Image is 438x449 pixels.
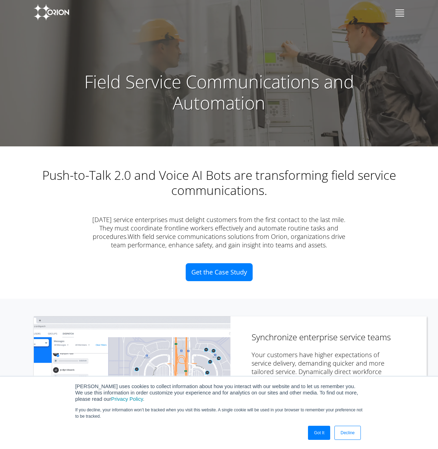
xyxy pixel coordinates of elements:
[4,167,434,198] h2: Push-to-Talk 2.0 and Voice AI Bots are transforming field service communications.
[75,384,358,402] span: [PERSON_NAME] uses cookies to collect information about how you interact with our website and to ...
[334,426,360,440] a: Decline
[191,269,247,275] span: Get the Case Study
[252,332,399,410] div: Your customers have higher expectations of service delivery, demanding quicker and more tailored ...
[186,263,253,281] a: Get the Case Study
[252,332,399,342] h3: Synchronize enterprise service teams
[92,215,346,249] div: [DATE] service enterprises must delight customers from the first contact to the last mile. They m...
[308,426,330,440] a: Got It
[56,71,382,113] h1: Field Service Communications and Automation
[75,407,363,419] p: If you decline, your information won’t be tracked when you visit this website. A single cookie wi...
[34,4,69,20] img: Orion
[111,396,143,402] a: Privacy Policy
